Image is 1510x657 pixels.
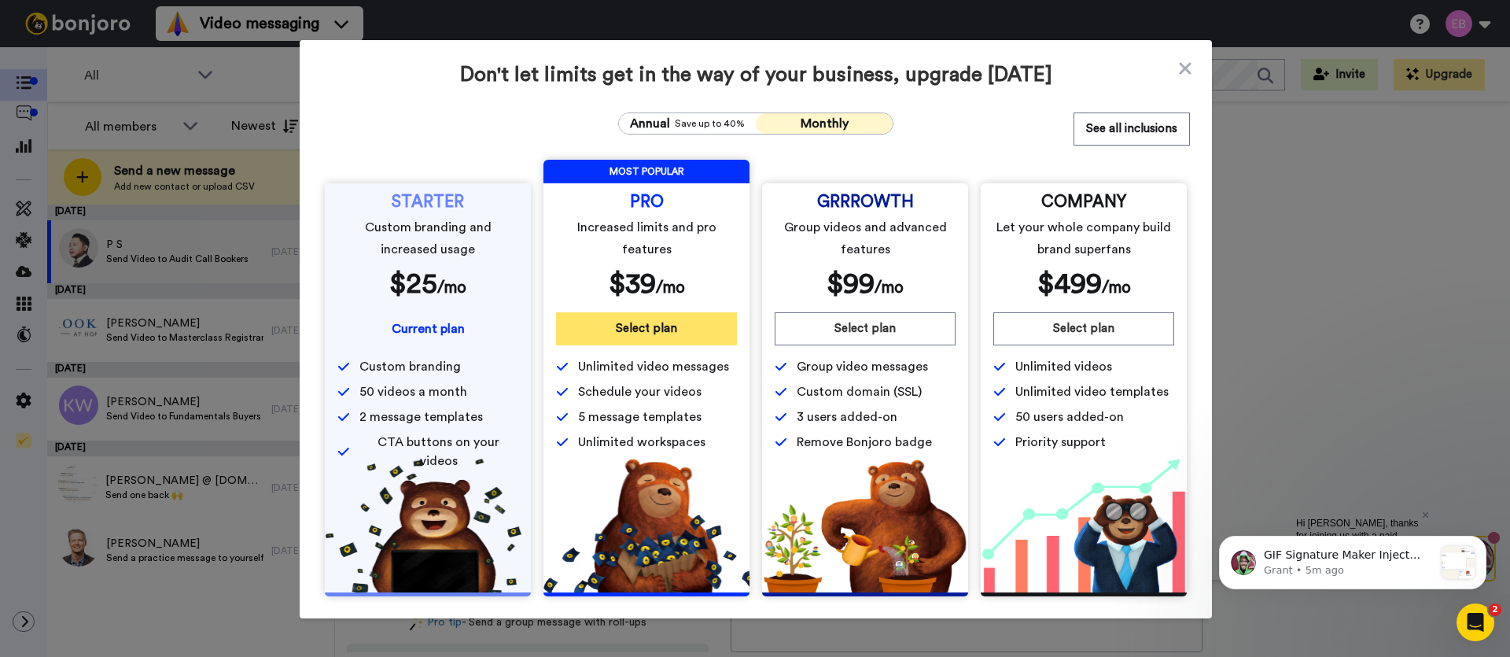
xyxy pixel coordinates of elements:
span: $ 99 [827,270,875,298]
span: Schedule your videos [578,382,702,401]
span: /mo [437,279,466,296]
img: mute-white.svg [50,50,69,69]
span: $ 39 [609,270,656,298]
span: Unlimited videos [1015,357,1112,376]
button: Monthly [756,113,893,134]
span: Annual [630,114,670,133]
span: /mo [875,279,904,296]
img: 3183ab3e-59ed-45f6-af1c-10226f767056-1659068401.jpg [2,3,44,46]
img: baac238c4e1197dfdb093d3ea7416ec4.png [981,459,1187,592]
span: Increased limits and pro features [559,216,735,260]
button: AnnualSave up to 40% [619,113,756,134]
button: Select plan [993,312,1174,345]
span: /mo [1102,279,1131,296]
span: Group videos and advanced features [778,216,953,260]
button: Select plan [775,312,956,345]
span: 2 message templates [359,408,483,426]
button: See all inclusions [1074,113,1190,146]
span: PRO [630,196,664,209]
span: $ 499 [1037,270,1102,298]
span: Custom branding and increased usage [341,216,516,260]
span: Hi [PERSON_NAME], thanks for joining us with a paid account! Wanted to say thanks in person, so p... [88,13,212,125]
span: Unlimited video templates [1015,382,1169,401]
span: Priority support [1015,433,1106,452]
span: CTA buttons on your videos [359,433,518,471]
span: COMPANY [1041,196,1126,209]
span: Current plan [392,323,465,335]
span: Custom branding [359,357,461,376]
span: 3 users added-on [797,408,897,426]
iframe: Intercom live chat [1457,603,1494,641]
span: Unlimited video messages [578,357,729,376]
span: Remove Bonjoro badge [797,433,932,452]
span: Monthly [801,117,849,130]
span: Group video messages [797,357,928,376]
span: GRRROWTH [817,196,914,209]
button: Select plan [556,312,737,345]
span: 50 videos a month [359,382,467,401]
span: Custom domain (SSL) [797,382,922,401]
span: 5 message templates [578,408,702,426]
span: Save up to 40% [675,117,745,130]
span: STARTER [392,196,464,209]
img: 5112517b2a94bd7fef09f8ca13467cef.png [325,459,531,592]
span: 50 users added-on [1015,408,1124,426]
span: 2 [1489,603,1501,616]
span: Unlimited workspaces [578,433,705,452]
iframe: Intercom notifications message [1195,504,1510,615]
span: Let your whole company build brand superfans [996,216,1172,260]
span: /mo [656,279,685,296]
img: b5b10b7112978f982230d1107d8aada4.png [543,459,749,592]
span: MOST POPULAR [543,160,749,183]
span: $ 25 [389,270,437,298]
img: edd2fd70e3428fe950fd299a7ba1283f.png [762,459,968,592]
span: Don't let limits get in the way of your business, upgrade [DATE] [322,62,1190,87]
